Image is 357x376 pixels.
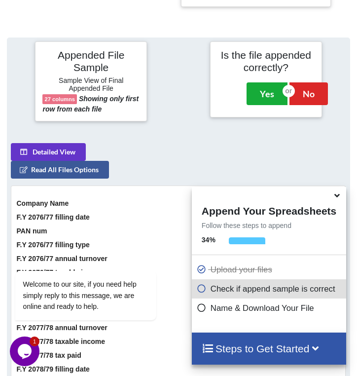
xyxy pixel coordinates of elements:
button: No [289,82,328,105]
p: Follow these steps to append [192,221,346,230]
button: Yes [247,82,287,105]
h4: Steps to Get Started [202,342,336,355]
h4: Appended File Sample [42,49,139,75]
th: F.Y 2077/78 taxable income [11,335,345,348]
h4: Is the file appended correctly? [217,49,314,74]
p: Name & Download Your File [197,302,344,314]
th: F.Y 2078/79 filling date [11,362,345,376]
p: Check if append sample is correct [197,283,344,295]
b: 34 % [202,236,215,244]
h6: Sample View of Final Appended File [42,76,139,95]
h4: Append Your Spreadsheets [192,202,346,217]
iframe: chat widget [10,182,187,332]
th: F.Y 2077/78 tax paid [11,348,345,362]
b: Showing only first row from each file [42,95,139,113]
button: Read All Files Options [11,161,109,179]
b: 27 columns [44,96,75,102]
iframe: chat widget [10,337,41,366]
p: Upload your files [197,263,344,276]
button: Detailed View [11,143,86,161]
